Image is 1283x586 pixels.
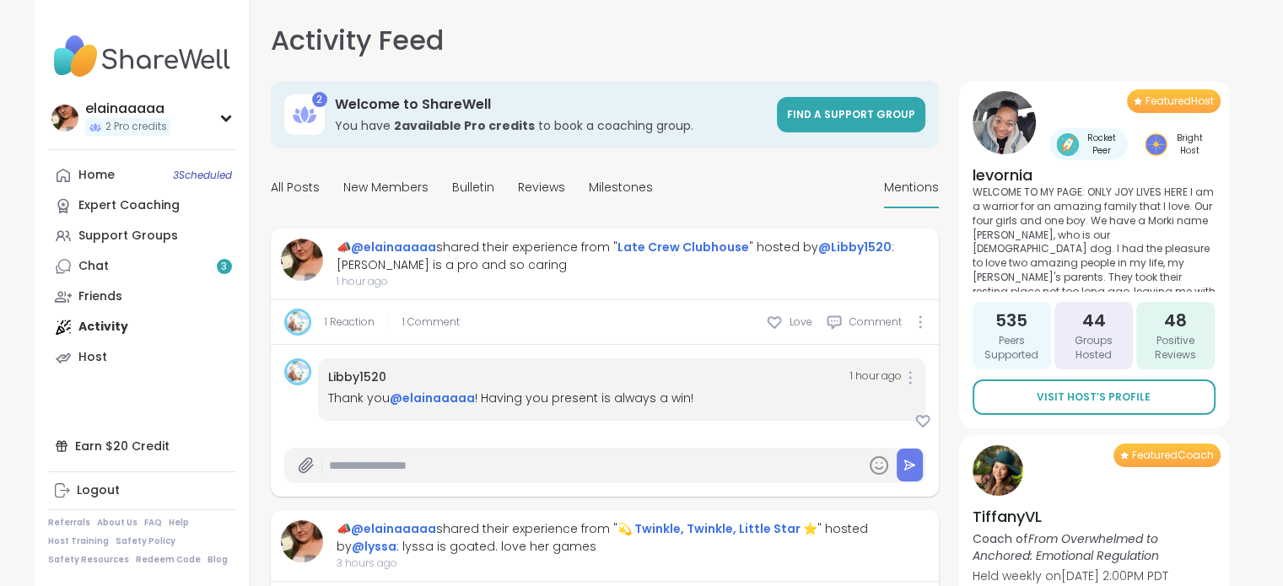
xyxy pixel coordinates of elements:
a: Support Groups [48,221,236,251]
a: Libby1520 [284,358,311,385]
a: Help [169,517,189,529]
a: Libby1520 [328,368,386,385]
span: 3 hours ago [337,556,929,571]
span: 48 [1164,309,1187,332]
div: Friends [78,288,122,305]
p: Coach of [973,530,1216,564]
a: Safety Policy [116,535,175,547]
img: elainaaaaa [51,105,78,132]
i: From Overwhelmed to Anchored: Emotional Regulation [973,530,1159,564]
span: Bulletin [452,179,494,196]
span: Visit Host’s Profile [1037,390,1151,405]
a: Chat3 [48,251,236,282]
a: Home3Scheduled [48,160,236,191]
span: 1 hour ago [337,274,929,289]
div: Expert Coaching [78,197,180,214]
div: Chat [78,258,109,275]
b: 2 available Pro credit s [394,117,535,134]
a: @Libby1520 [818,239,892,255]
img: elainaaaaa [281,520,323,562]
img: elainaaaaa [281,239,323,281]
a: 💫 Twinkle, Twinkle, Little Star ⭐️ [617,520,817,537]
img: ShareWell Nav Logo [48,27,236,86]
span: Comment [849,315,902,330]
div: Home [78,167,115,184]
h4: levornia [973,164,1216,185]
span: 1 Comment [402,315,460,330]
div: 📣 shared their experience from " " hosted by : lyssa is goated. love her games [337,520,929,556]
a: @elainaaaaa [351,520,436,537]
div: 📣 shared their experience from " " hosted by : [PERSON_NAME] is a pro and so caring [337,239,929,274]
div: Thank you ! Having you present is always a win! [328,390,915,407]
div: 2 [312,92,327,107]
p: WELCOME TO MY PAGE: ONLY JOY LIVES HERE I am a warrior for an amazing family that I love. Our fou... [973,185,1216,292]
a: Logout [48,476,236,506]
h4: TiffanyVL [973,506,1216,527]
span: Find a support group [787,107,915,121]
span: 3 Scheduled [173,169,232,182]
img: levornia [973,91,1036,154]
span: Mentions [884,179,939,196]
span: Love [790,315,812,330]
img: Libby1520 [287,311,309,333]
span: New Members [343,179,429,196]
div: Host [78,349,107,366]
a: Find a support group [777,97,925,132]
div: elainaaaaa [85,99,170,118]
a: Safety Resources [48,554,129,566]
a: Visit Host’s Profile [973,379,1216,415]
h3: You have to book a coaching group. [335,117,767,134]
a: Redeem Code [136,554,201,566]
h1: Activity Feed [271,20,444,61]
a: 1 Reaction [325,315,375,330]
p: Held weekly on [DATE] 2:00PM PDT [973,567,1216,584]
img: Bright Host [1145,133,1167,156]
span: Featured Host [1146,94,1214,108]
a: @elainaaaaa [351,239,436,255]
div: Earn $20 Credit [48,431,236,461]
span: Positive Reviews [1143,334,1208,363]
img: Libby1520 [287,361,309,383]
span: Milestones [589,179,653,196]
span: 535 [995,309,1027,332]
a: Blog [208,554,228,566]
span: Reviews [518,179,565,196]
a: Referrals [48,517,90,529]
a: Host Training [48,535,109,547]
span: Bright Host [1171,132,1209,157]
div: Support Groups [78,228,178,245]
span: 2 Pro credits [105,120,167,134]
a: @lyssa [352,538,396,555]
a: Late Crew Clubhouse [617,239,749,255]
a: About Us [97,517,137,529]
img: TiffanyVL [973,445,1023,496]
span: 1 hour ago [850,368,902,386]
a: @elainaaaaa [390,390,475,406]
span: All Posts [271,179,320,196]
span: 44 [1081,309,1105,332]
span: 3 [221,260,227,274]
a: FAQ [144,517,162,529]
img: Rocket Peer [1056,133,1079,156]
span: Peers Supported [979,334,1044,363]
span: Featured Coach [1132,449,1214,462]
div: Logout [77,482,120,499]
a: Friends [48,282,236,312]
h3: Welcome to ShareWell [335,95,767,114]
a: Host [48,342,236,373]
a: Expert Coaching [48,191,236,221]
span: Rocket Peer [1082,132,1121,157]
span: Groups Hosted [1061,334,1126,363]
